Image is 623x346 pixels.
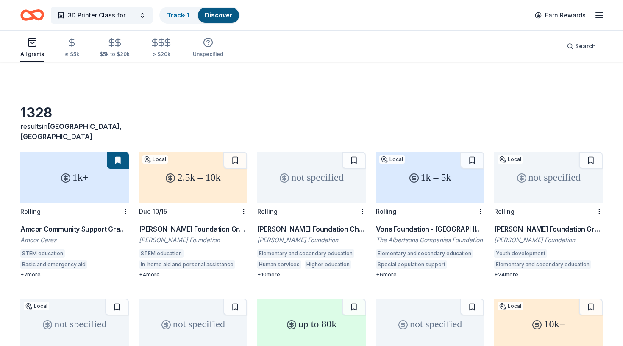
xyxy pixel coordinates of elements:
[20,236,129,244] div: Amcor Cares
[257,236,366,244] div: [PERSON_NAME] Foundation
[20,152,129,203] div: 1k+
[150,51,172,58] div: > $20k
[257,152,366,278] a: not specifiedRolling[PERSON_NAME] Foundation Charitable Donations[PERSON_NAME] FoundationElementa...
[159,7,240,24] button: Track· 1Discover
[139,224,248,234] div: [PERSON_NAME] Foundation Grant
[20,224,129,234] div: Amcor Community Support Grants
[24,302,49,310] div: Local
[64,34,79,62] button: ≤ $5k
[20,34,44,62] button: All grants
[494,152,603,203] div: not specified
[257,271,366,278] div: + 10 more
[376,208,396,215] div: Rolling
[167,11,189,19] a: Track· 1
[68,10,136,20] span: 3D Printer Class for Elementary and High School
[376,152,484,203] div: 1k – 5k
[193,34,223,62] button: Unspecified
[494,271,603,278] div: + 24 more
[20,104,129,121] div: 1328
[20,249,65,258] div: STEM education
[494,224,603,234] div: [PERSON_NAME] Foundation Grant
[64,51,79,58] div: ≤ $5k
[530,8,591,23] a: Earn Rewards
[494,208,515,215] div: Rolling
[376,224,484,234] div: Vons Foundation - [GEOGRAPHIC_DATA][US_STATE]
[20,208,41,215] div: Rolling
[257,249,354,258] div: Elementary and secondary education
[257,260,301,269] div: Human services
[20,122,122,141] span: in
[498,302,523,310] div: Local
[139,249,184,258] div: STEM education
[139,208,167,215] div: Due 10/15
[376,271,484,278] div: + 6 more
[139,152,248,203] div: 2.5k – 10k
[20,271,129,278] div: + 7 more
[305,260,351,269] div: Higher education
[376,249,473,258] div: Elementary and secondary education
[100,51,130,58] div: $5k to $20k
[139,152,248,278] a: 2.5k – 10kLocalDue 10/15[PERSON_NAME] Foundation Grant[PERSON_NAME] FoundationSTEM educationIn-ho...
[20,51,44,58] div: All grants
[142,155,168,164] div: Local
[193,51,223,58] div: Unspecified
[20,152,129,278] a: 1k+RollingAmcor Community Support GrantsAmcor CaresSTEM educationBasic and emergency aid+7more
[20,260,87,269] div: Basic and emergency aid
[205,11,232,19] a: Discover
[498,155,523,164] div: Local
[257,208,278,215] div: Rolling
[575,41,596,51] span: Search
[257,152,366,203] div: not specified
[20,122,122,141] span: [GEOGRAPHIC_DATA], [GEOGRAPHIC_DATA]
[560,38,603,55] button: Search
[20,121,129,142] div: results
[494,152,603,278] a: not specifiedLocalRolling[PERSON_NAME] Foundation Grant[PERSON_NAME] FoundationYouth developmentE...
[100,34,130,62] button: $5k to $20k
[139,236,248,244] div: [PERSON_NAME] Foundation
[150,34,172,62] button: > $20k
[257,224,366,234] div: [PERSON_NAME] Foundation Charitable Donations
[376,260,447,269] div: Special population support
[51,7,153,24] button: 3D Printer Class for Elementary and High School
[139,271,248,278] div: + 4 more
[20,5,44,25] a: Home
[376,152,484,278] a: 1k – 5kLocalRollingVons Foundation - [GEOGRAPHIC_DATA][US_STATE]The Albertsons Companies Foundati...
[376,236,484,244] div: The Albertsons Companies Foundation
[379,155,405,164] div: Local
[494,236,603,244] div: [PERSON_NAME] Foundation
[494,249,547,258] div: Youth development
[494,260,591,269] div: Elementary and secondary education
[139,260,235,269] div: In-home aid and personal assistance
